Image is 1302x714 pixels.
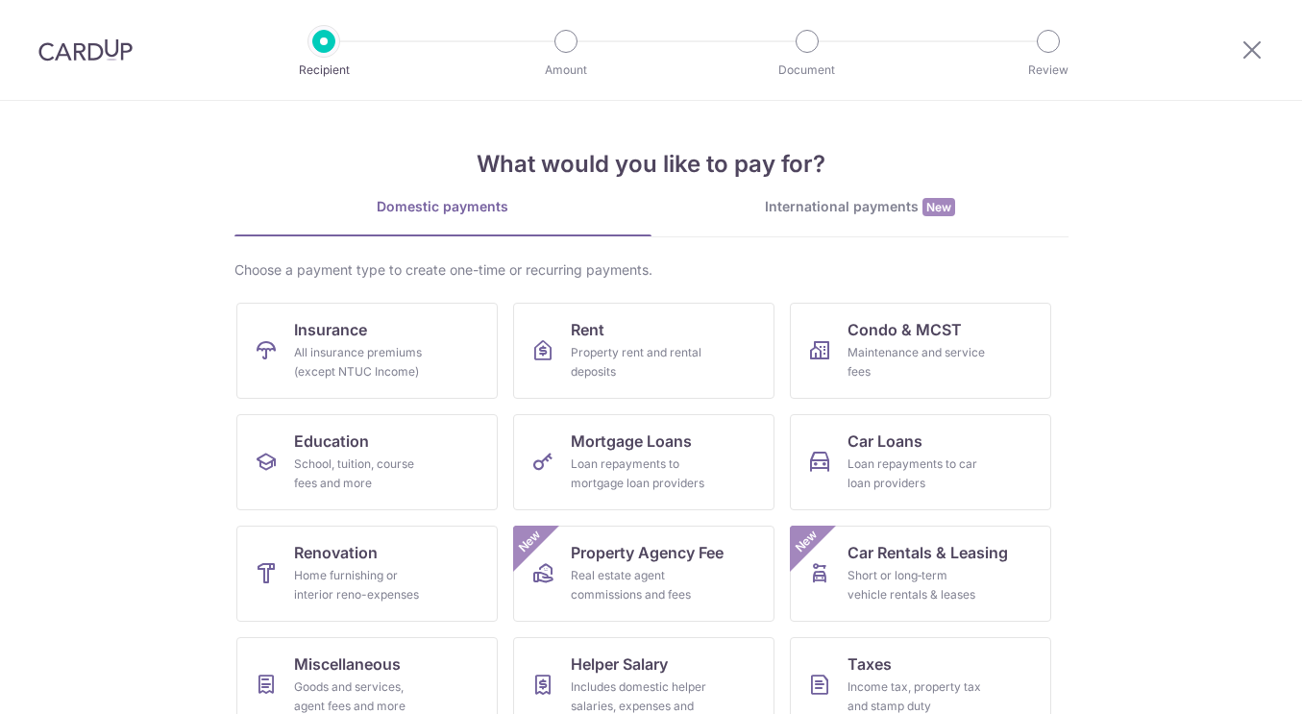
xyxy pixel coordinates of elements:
span: Miscellaneous [294,652,401,676]
div: Real estate agent commissions and fees [571,566,709,604]
span: Car Loans [848,430,922,453]
div: Loan repayments to mortgage loan providers [571,455,709,493]
a: Condo & MCSTMaintenance and service fees [790,303,1051,399]
div: Home furnishing or interior reno-expenses [294,566,432,604]
span: Car Rentals & Leasing [848,541,1008,564]
div: Property rent and rental deposits [571,343,709,382]
a: RenovationHome furnishing or interior reno-expenses [236,526,498,622]
p: Recipient [253,61,395,80]
a: Car LoansLoan repayments to car loan providers [790,414,1051,510]
a: InsuranceAll insurance premiums (except NTUC Income) [236,303,498,399]
a: EducationSchool, tuition, course fees and more [236,414,498,510]
div: Short or long‑term vehicle rentals & leases [848,566,986,604]
p: Review [977,61,1119,80]
span: Rent [571,318,604,341]
span: Insurance [294,318,367,341]
div: Domestic payments [234,197,651,216]
span: New [922,198,955,216]
a: Car Rentals & LeasingShort or long‑term vehicle rentals & leasesNew [790,526,1051,622]
p: Document [736,61,878,80]
div: International payments [651,197,1069,217]
span: Helper Salary [571,652,668,676]
span: Mortgage Loans [571,430,692,453]
a: Property Agency FeeReal estate agent commissions and feesNew [513,526,774,622]
div: Maintenance and service fees [848,343,986,382]
span: New [790,526,822,557]
div: All insurance premiums (except NTUC Income) [294,343,432,382]
span: Renovation [294,541,378,564]
h4: What would you like to pay for? [234,147,1069,182]
div: Choose a payment type to create one-time or recurring payments. [234,260,1069,280]
span: Condo & MCST [848,318,962,341]
span: Property Agency Fee [571,541,724,564]
img: CardUp [38,38,133,62]
span: Taxes [848,652,892,676]
a: RentProperty rent and rental deposits [513,303,774,399]
a: Mortgage LoansLoan repayments to mortgage loan providers [513,414,774,510]
div: School, tuition, course fees and more [294,455,432,493]
span: New [513,526,545,557]
span: Education [294,430,369,453]
p: Amount [495,61,637,80]
div: Loan repayments to car loan providers [848,455,986,493]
